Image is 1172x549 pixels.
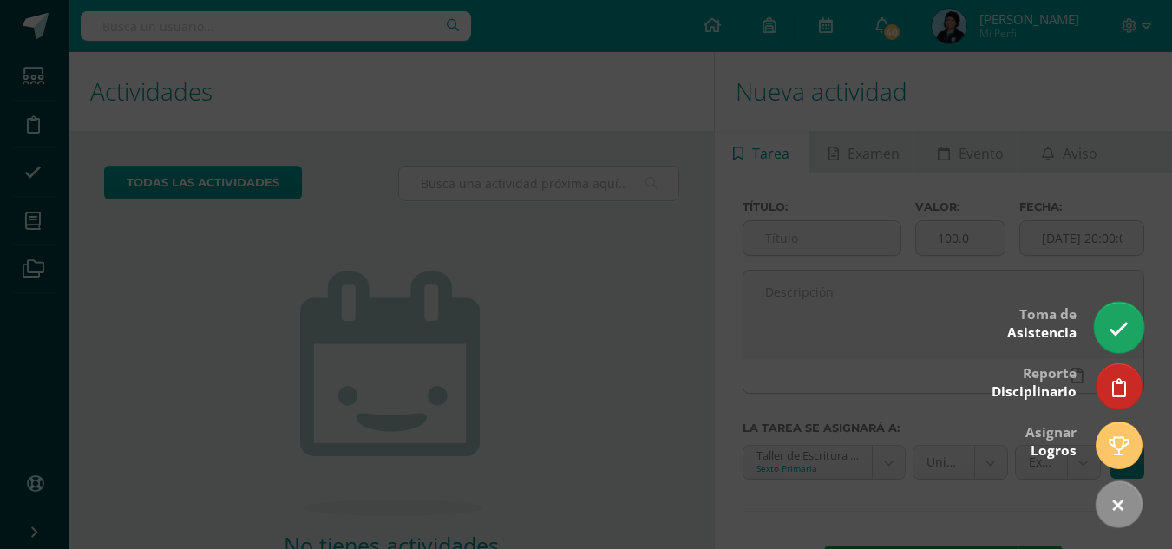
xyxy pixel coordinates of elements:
[1007,294,1077,350] div: Toma de
[1007,324,1077,342] span: Asistencia
[992,382,1077,401] span: Disciplinario
[1025,412,1077,468] div: Asignar
[1031,441,1077,460] span: Logros
[992,353,1077,409] div: Reporte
